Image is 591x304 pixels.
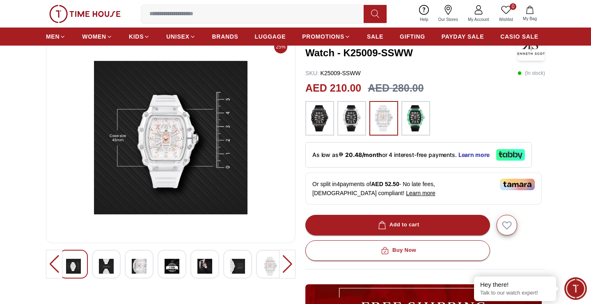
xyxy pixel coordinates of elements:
img: Kenneth Scott Men's Analog Black Dial Watch - K25009-BSBB [197,257,212,276]
span: CASIO SALE [500,32,538,41]
img: Kenneth Scott Men's Analog Black Dial Watch - K25009-BSBB [99,257,114,276]
span: MEN [46,32,60,41]
img: ... [341,105,362,131]
span: WOMEN [82,32,106,41]
img: ... [49,5,121,23]
h3: [PERSON_NAME] Men's Analog White Dial Watch - K25009-SSWW [305,33,517,60]
a: MEN [46,29,66,44]
span: Help [417,16,432,23]
a: Help [415,3,433,24]
span: My Bag [520,16,540,22]
a: BRANDS [212,29,238,44]
h3: AED 280.00 [368,81,424,96]
div: Or split in 4 payments of - No late fees, [DEMOGRAPHIC_DATA] compliant! [305,173,542,205]
img: Kenneth Scott Men's Analog Black Dial Watch - K25009-BSBB [53,39,289,236]
span: My Account [465,16,492,23]
div: Add to cart [376,220,419,230]
a: 0Wishlist [494,3,518,24]
span: SALE [367,32,383,41]
img: ... [405,105,426,131]
img: Tamara [500,179,535,190]
a: LUGGAGE [255,29,286,44]
img: ... [309,105,330,131]
img: Kenneth Scott Men's Analog Black Dial Watch - K25009-BSBB [230,257,245,276]
span: PAYDAY SALE [442,32,484,41]
a: PAYDAY SALE [442,29,484,44]
img: Kenneth Scott Men's Analog Black Dial Watch - K25009-BSBB [263,257,278,276]
span: LUGGAGE [255,32,286,41]
img: Kenneth Scott Men's Analog Black Dial Watch - K25009-BSBB [132,257,147,276]
div: Buy Now [379,246,416,255]
span: UNISEX [166,32,189,41]
button: Add to cart [305,215,490,235]
a: PROMOTIONS [302,29,350,44]
a: WOMEN [82,29,112,44]
span: Learn more [406,190,435,196]
h2: AED 210.00 [305,81,361,96]
span: SKU : [305,70,319,76]
span: KIDS [129,32,144,41]
p: Talk to our watch expert! [480,290,550,297]
button: Buy Now [305,240,490,261]
p: K25009-SSWW [305,69,361,77]
a: KIDS [129,29,150,44]
span: Our Stores [435,16,461,23]
a: GIFTING [400,29,425,44]
a: UNISEX [166,29,195,44]
span: 25% [274,40,287,53]
span: BRANDS [212,32,238,41]
img: Kenneth Scott Men's Analog Black Dial Watch - K25009-BSBB [165,257,179,276]
img: Kenneth Scott Men's Analog Black Dial Watch - K25009-BSBB [66,257,81,276]
span: 0 [510,3,516,10]
div: Hey there! [480,281,550,289]
span: Wishlist [496,16,516,23]
a: Our Stores [433,3,463,24]
span: AED 52.50 [371,181,399,187]
span: GIFTING [400,32,425,41]
div: Chat Widget [564,277,587,300]
a: CASIO SALE [500,29,538,44]
img: Kenneth Scott Men's Analog White Dial Watch - K25009-SSWW [517,32,545,61]
p: ( In stock ) [518,69,545,77]
button: My Bag [518,4,542,23]
span: PROMOTIONS [302,32,344,41]
img: ... [373,105,394,131]
a: SALE [367,29,383,44]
